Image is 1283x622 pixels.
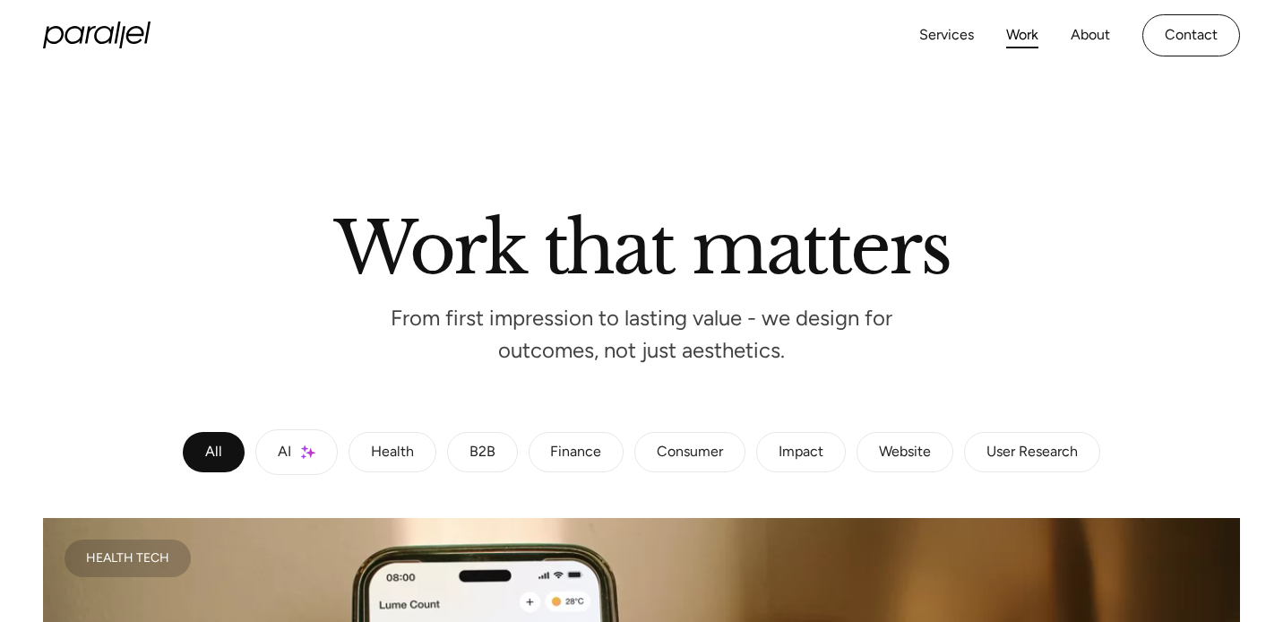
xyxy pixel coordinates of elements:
[1142,14,1240,56] a: Contact
[43,22,151,48] a: home
[779,447,823,458] div: Impact
[86,554,169,563] div: Health Tech
[469,447,495,458] div: B2B
[131,213,1152,274] h2: Work that matters
[205,447,222,458] div: All
[986,447,1078,458] div: User Research
[550,447,601,458] div: Finance
[1071,22,1110,48] a: About
[1006,22,1038,48] a: Work
[657,447,723,458] div: Consumer
[373,310,910,358] p: From first impression to lasting value - we design for outcomes, not just aesthetics.
[919,22,974,48] a: Services
[278,447,291,458] div: AI
[371,447,414,458] div: Health
[879,447,931,458] div: Website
